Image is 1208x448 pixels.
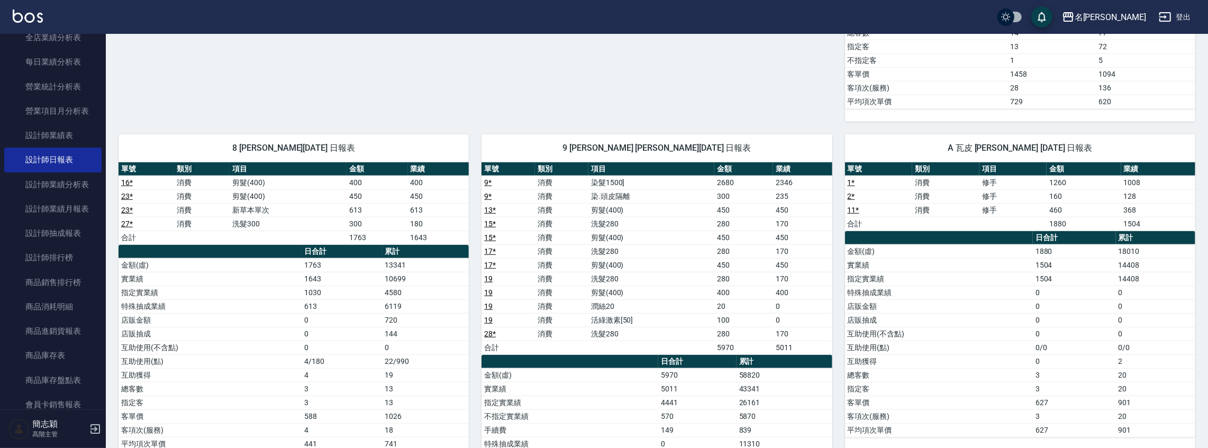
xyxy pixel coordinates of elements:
img: Person [8,418,30,440]
a: 商品庫存盤點表 [4,368,102,392]
td: 20 [714,299,773,313]
td: 客單價 [119,409,302,423]
span: A 瓦皮 [PERSON_NAME] [DATE] 日報表 [858,143,1183,153]
table: a dense table [845,162,1195,231]
a: 19 [484,288,493,297]
td: 合計 [482,341,535,354]
td: 19 [382,368,469,382]
td: 剪髮(400) [230,189,347,203]
table: a dense table [119,162,469,245]
td: 0 [1116,327,1195,341]
td: 消費 [535,258,588,272]
td: 300 [714,189,773,203]
td: 消費 [912,176,979,189]
td: 洗髮280 [588,272,714,286]
td: 170 [773,217,832,231]
td: 400 [773,286,832,299]
th: 類別 [912,162,979,176]
td: 客項次(服務) [845,81,1008,95]
td: 450 [773,231,832,244]
td: 指定實業績 [845,272,1033,286]
td: 0 [1116,299,1195,313]
td: 消費 [535,203,588,217]
td: 0 [302,313,383,327]
td: 4/180 [302,354,383,368]
td: 剪髮(400) [588,258,714,272]
td: 13 [382,396,469,409]
td: 新草本單次 [230,203,347,217]
td: 客項次(服務) [845,409,1033,423]
td: 不指定實業績 [482,409,658,423]
td: 1008 [1121,176,1195,189]
td: 0 [1033,313,1116,327]
td: 1094 [1096,67,1195,81]
td: 450 [347,189,408,203]
td: 平均項次單價 [845,95,1008,108]
td: 160 [1047,189,1121,203]
td: 店販抽成 [119,327,302,341]
a: 每日業績分析表 [4,50,102,74]
td: 剪髮(400) [588,231,714,244]
td: 3 [1033,409,1116,423]
td: 0 [1116,313,1195,327]
a: 商品消耗明細 [4,295,102,319]
p: 高階主管 [32,429,86,439]
td: 0/0 [1116,341,1195,354]
td: 互助使用(點) [845,341,1033,354]
a: 全店業績分析表 [4,25,102,50]
td: 839 [737,423,832,437]
th: 單號 [119,162,174,176]
td: 消費 [174,217,230,231]
td: 1763 [302,258,383,272]
td: 消費 [535,231,588,244]
td: 0 [1033,286,1116,299]
td: 613 [347,203,408,217]
a: 設計師排行榜 [4,245,102,270]
td: 26161 [737,396,832,409]
th: 日合計 [1033,231,1116,245]
th: 累計 [1116,231,1195,245]
td: 互助使用(不含點) [119,341,302,354]
td: 144 [382,327,469,341]
td: 3 [302,396,383,409]
td: 149 [658,423,736,437]
td: 128 [1121,189,1195,203]
a: 營業統計分析表 [4,75,102,99]
td: 消費 [174,189,230,203]
td: 0 [773,299,832,313]
h5: 簡志穎 [32,419,86,429]
td: 剪髮(400) [588,203,714,217]
td: 金額(虛) [845,244,1033,258]
td: 實業績 [845,258,1033,272]
td: 剪髮(400) [230,176,347,189]
td: 450 [714,258,773,272]
td: 染.頭皮隔離 [588,189,714,203]
td: 1504 [1033,258,1116,272]
div: 名[PERSON_NAME] [1075,11,1146,24]
td: 指定客 [119,396,302,409]
td: 2346 [773,176,832,189]
td: 170 [773,327,832,341]
td: 不指定客 [845,53,1008,67]
th: 類別 [174,162,230,176]
td: 20 [1116,368,1195,382]
a: 商品銷售排行榜 [4,270,102,295]
td: 消費 [535,299,588,313]
td: 2680 [714,176,773,189]
a: 會員卡銷售報表 [4,392,102,417]
td: 100 [714,313,773,327]
td: 620 [1096,95,1195,108]
th: 金額 [1047,162,1121,176]
a: 商品進銷貨報表 [4,319,102,343]
td: 消費 [174,203,230,217]
td: 客單價 [845,67,1008,81]
a: 營業項目月分析表 [4,99,102,123]
td: 72 [1096,40,1195,53]
table: a dense table [482,162,832,355]
th: 業績 [773,162,832,176]
td: 10699 [382,272,469,286]
td: 13 [382,382,469,396]
td: 1030 [302,286,383,299]
td: 1643 [408,231,469,244]
td: 消費 [535,176,588,189]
